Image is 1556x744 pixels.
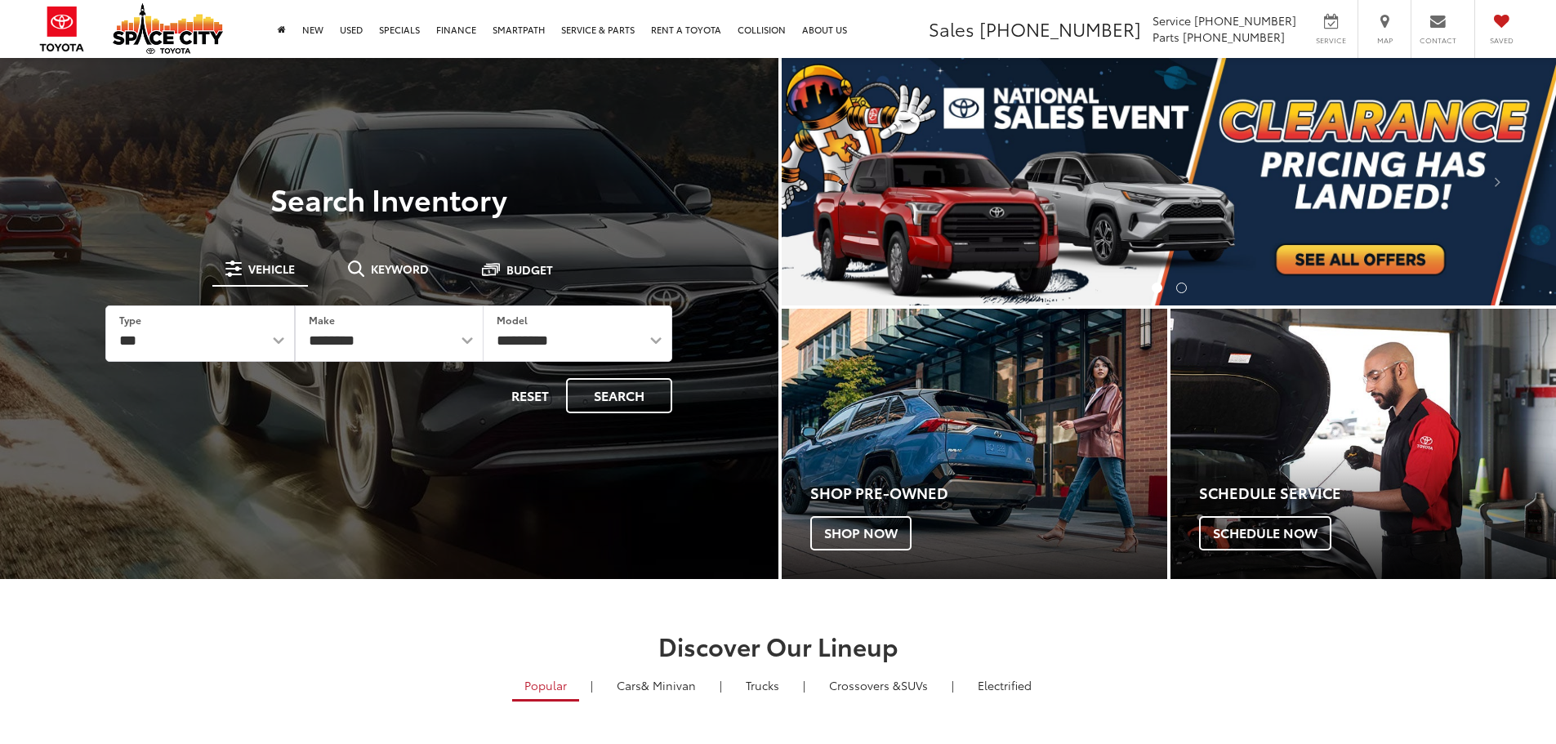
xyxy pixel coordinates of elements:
[512,671,579,702] a: Popular
[1367,35,1402,46] span: Map
[1420,35,1456,46] span: Contact
[799,677,809,693] li: |
[1313,35,1349,46] span: Service
[810,516,912,550] span: Shop Now
[1170,309,1556,579] div: Toyota
[1170,309,1556,579] a: Schedule Service Schedule Now
[604,671,708,699] a: Cars
[733,671,791,699] a: Trucks
[248,263,295,274] span: Vehicle
[782,91,898,273] button: Click to view previous picture.
[113,3,223,54] img: Space City Toyota
[965,671,1044,699] a: Electrified
[829,677,901,693] span: Crossovers &
[641,677,696,693] span: & Minivan
[947,677,958,693] li: |
[497,378,563,413] button: Reset
[979,16,1141,42] span: [PHONE_NUMBER]
[497,313,528,327] label: Model
[1199,516,1331,550] span: Schedule Now
[1153,12,1191,29] span: Service
[1194,12,1296,29] span: [PHONE_NUMBER]
[586,677,597,693] li: |
[371,263,429,274] span: Keyword
[782,309,1167,579] a: Shop Pre-Owned Shop Now
[506,264,553,275] span: Budget
[1483,35,1519,46] span: Saved
[1176,283,1187,293] li: Go to slide number 2.
[1152,283,1162,293] li: Go to slide number 1.
[782,309,1167,579] div: Toyota
[119,313,141,327] label: Type
[929,16,974,42] span: Sales
[309,313,335,327] label: Make
[203,632,1354,659] h2: Discover Our Lineup
[817,671,940,699] a: SUVs
[810,485,1167,501] h4: Shop Pre-Owned
[69,182,710,215] h3: Search Inventory
[1440,91,1556,273] button: Click to view next picture.
[1183,29,1285,45] span: [PHONE_NUMBER]
[566,378,672,413] button: Search
[1199,485,1556,501] h4: Schedule Service
[716,677,726,693] li: |
[1153,29,1179,45] span: Parts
